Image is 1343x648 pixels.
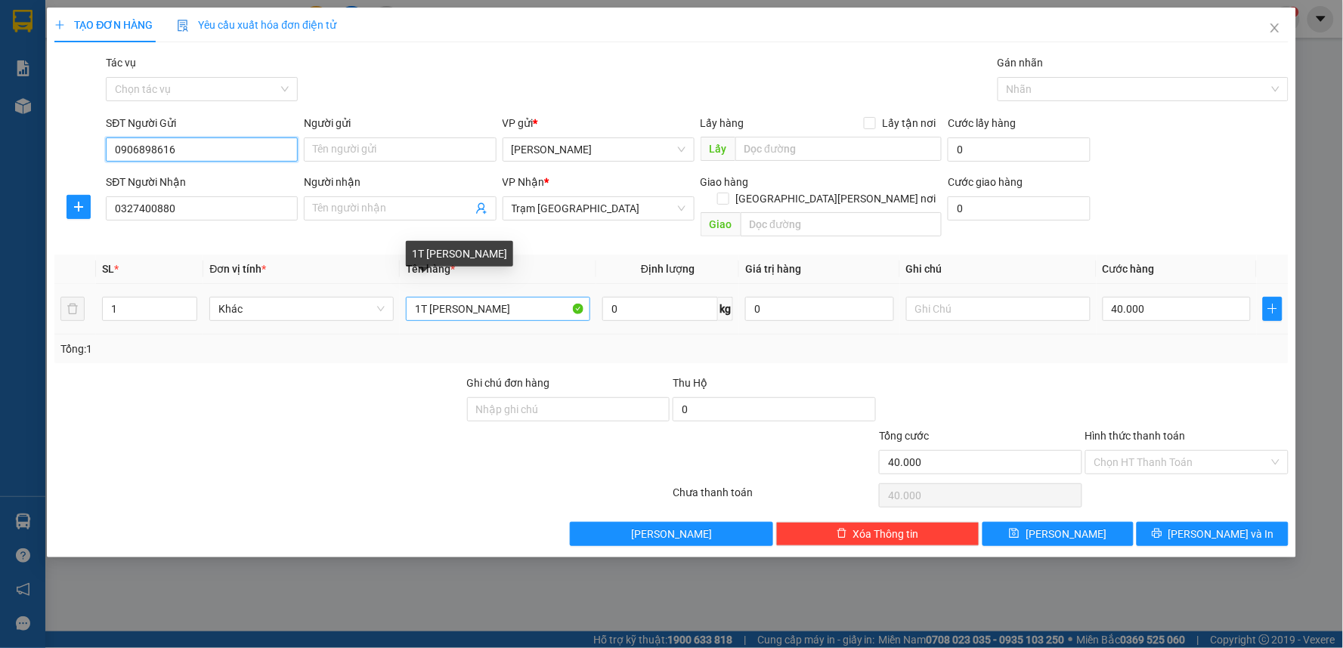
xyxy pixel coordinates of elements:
input: Dọc đường [741,212,942,236]
label: Hình thức thanh toán [1085,430,1186,442]
button: Close [1254,8,1296,50]
div: Người gửi [304,115,496,131]
span: VP Nhận [503,176,545,188]
span: [PERSON_NAME] [1026,526,1106,542]
div: 1T [PERSON_NAME] [406,241,513,267]
button: printer[PERSON_NAME] và In [1137,522,1289,546]
span: plus [67,201,90,213]
th: Ghi chú [900,255,1097,284]
span: Định lượng [641,263,695,275]
label: Cước lấy hàng [948,117,1016,129]
div: Tổng: 1 [60,341,518,357]
span: Đơn vị tính [209,263,266,275]
div: VP gửi [503,115,695,131]
input: Cước lấy hàng [948,137,1091,162]
span: TẠO ĐƠN HÀNG [54,19,153,31]
span: Khác [218,298,385,320]
label: Gán nhãn [998,57,1044,69]
label: Ghi chú đơn hàng [467,377,550,389]
span: Thu Hộ [673,377,707,389]
span: Lấy tận nơi [876,115,942,131]
button: [PERSON_NAME] [570,522,773,546]
label: Cước giao hàng [948,176,1023,188]
span: Trạm Sài Gòn [512,197,685,220]
span: [PERSON_NAME] [631,526,712,542]
span: Giao [701,212,741,236]
button: deleteXóa Thông tin [776,522,979,546]
input: VD: Bàn, Ghế [406,297,590,321]
input: 0 [745,297,894,321]
span: Phan Thiết [512,138,685,161]
span: save [1009,528,1020,540]
span: Lấy hàng [701,117,744,129]
input: Ghi Chú [906,297,1091,321]
button: delete [60,297,85,321]
input: Ghi chú đơn hàng [467,397,670,421]
button: save[PERSON_NAME] [982,522,1134,546]
div: Người nhận [304,174,496,190]
span: SL [102,263,114,275]
button: plus [67,195,91,219]
span: Giá trị hàng [745,263,801,275]
span: Cước hàng [1103,263,1155,275]
div: Chưa thanh toán [671,484,877,511]
div: SĐT Người Nhận [106,174,298,190]
span: printer [1152,528,1162,540]
span: plus [1264,303,1281,315]
span: close [1269,22,1281,34]
span: Tổng cước [879,430,929,442]
label: Tác vụ [106,57,136,69]
div: SĐT Người Gửi [106,115,298,131]
span: Giao hàng [701,176,749,188]
span: Lấy [701,137,735,161]
input: Dọc đường [735,137,942,161]
span: Yêu cầu xuất hóa đơn điện tử [177,19,336,31]
span: plus [54,20,65,30]
span: Xóa Thông tin [853,526,919,542]
span: [PERSON_NAME] và In [1168,526,1274,542]
img: icon [177,20,189,32]
input: Cước giao hàng [948,196,1091,221]
span: kg [718,297,733,321]
span: [GEOGRAPHIC_DATA][PERSON_NAME] nơi [729,190,942,207]
span: user-add [475,202,487,214]
span: delete [837,528,847,540]
button: plus [1263,297,1282,321]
